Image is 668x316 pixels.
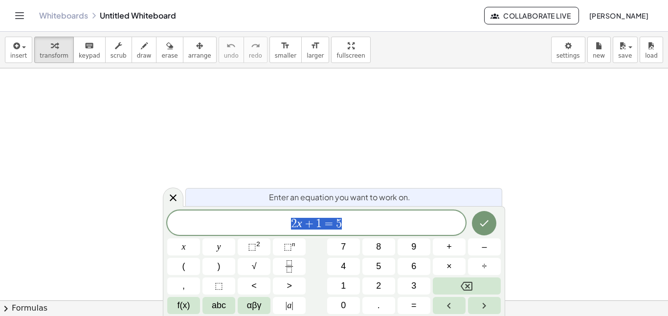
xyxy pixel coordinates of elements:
[167,277,200,295] button: ,
[212,299,226,312] span: abc
[327,297,360,314] button: 0
[551,37,585,63] button: settings
[336,218,342,230] span: 5
[256,240,260,248] sup: 2
[433,277,501,295] button: Backspace
[215,279,223,293] span: ⬚
[217,240,221,253] span: y
[238,297,270,314] button: Greek alphabet
[273,297,306,314] button: Absolute value
[468,297,501,314] button: Right arrow
[433,238,466,255] button: Plus
[327,258,360,275] button: 4
[362,297,395,314] button: .
[492,11,571,20] span: Collaborate Live
[284,242,292,252] span: ⬚
[581,7,656,24] button: [PERSON_NAME]
[182,279,185,293] span: ,
[411,260,416,273] span: 6
[188,52,211,59] span: arrange
[167,297,200,314] button: Functions
[273,277,306,295] button: Greater than
[593,52,605,59] span: new
[219,37,244,63] button: undoundo
[331,37,370,63] button: fullscreen
[446,240,452,253] span: +
[286,300,288,310] span: |
[472,211,496,235] button: Done
[156,37,183,63] button: erase
[105,37,132,63] button: scrub
[468,258,501,275] button: Divide
[327,238,360,255] button: 7
[302,218,316,230] span: +
[218,260,221,273] span: )
[79,52,100,59] span: keypad
[202,238,235,255] button: y
[226,40,236,52] i: undo
[341,299,346,312] span: 0
[411,279,416,293] span: 3
[446,260,452,273] span: ×
[238,277,270,295] button: Less than
[291,300,293,310] span: |
[34,37,74,63] button: transform
[269,191,410,203] span: Enter an equation you want to work on.
[39,11,88,21] a: Whiteboards
[376,279,381,293] span: 2
[273,238,306,255] button: Superscript
[411,240,416,253] span: 9
[132,37,157,63] button: draw
[376,240,381,253] span: 8
[182,260,185,273] span: (
[589,11,648,20] span: [PERSON_NAME]
[5,37,32,63] button: insert
[238,258,270,275] button: Square root
[398,258,430,275] button: 6
[167,238,200,255] button: x
[12,8,27,23] button: Toggle navigation
[111,52,127,59] span: scrub
[249,52,262,59] span: redo
[202,277,235,295] button: Placeholder
[251,40,260,52] i: redo
[307,52,324,59] span: larger
[376,260,381,273] span: 5
[247,299,262,312] span: αβγ
[341,260,346,273] span: 4
[433,297,466,314] button: Left arrow
[613,37,638,63] button: save
[398,277,430,295] button: 3
[161,52,178,59] span: erase
[398,297,430,314] button: Equals
[251,279,257,293] span: <
[297,217,302,230] var: x
[336,52,365,59] span: fullscreen
[202,297,235,314] button: Alphabet
[40,52,68,59] span: transform
[311,40,320,52] i: format_size
[183,37,217,63] button: arrange
[482,260,487,273] span: ÷
[362,277,395,295] button: 2
[273,258,306,275] button: Fraction
[202,258,235,275] button: )
[433,258,466,275] button: Times
[411,299,417,312] span: =
[238,238,270,255] button: Squared
[73,37,106,63] button: keyboardkeypad
[618,52,632,59] span: save
[244,37,267,63] button: redoredo
[362,238,395,255] button: 8
[378,299,380,312] span: .
[10,52,27,59] span: insert
[587,37,611,63] button: new
[291,218,297,230] span: 2
[398,238,430,255] button: 9
[341,279,346,293] span: 1
[557,52,580,59] span: settings
[167,258,200,275] button: (
[252,260,257,273] span: √
[640,37,663,63] button: load
[275,52,296,59] span: smaller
